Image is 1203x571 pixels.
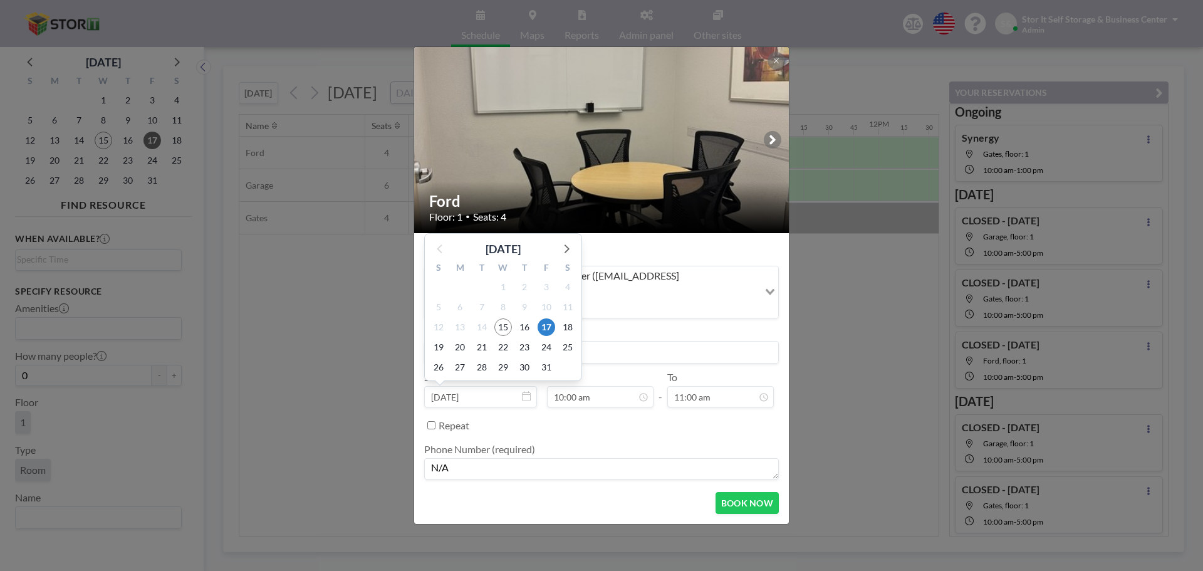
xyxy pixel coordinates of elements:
span: Thursday, October 2, 2025 [516,278,533,296]
label: To [667,371,677,384]
span: Thursday, October 16, 2025 [516,318,533,336]
span: Saturday, October 25, 2025 [559,338,576,356]
h2: Ford [429,192,775,211]
button: BOOK NOW [716,492,779,514]
input: Search for option [426,299,758,315]
span: Friday, October 31, 2025 [538,359,555,376]
span: Sunday, October 12, 2025 [430,318,447,336]
span: Sunday, October 19, 2025 [430,338,447,356]
input: Stor It Self Storage's reservation [425,342,778,363]
span: Monday, October 27, 2025 [451,359,469,376]
div: M [449,261,471,277]
span: Wednesday, October 22, 2025 [494,338,512,356]
span: Monday, October 13, 2025 [451,318,469,336]
label: Phone Number (required) [424,443,535,456]
span: Friday, October 3, 2025 [538,278,555,296]
div: T [471,261,492,277]
div: F [535,261,556,277]
span: Friday, October 17, 2025 [538,318,555,336]
span: Tuesday, October 14, 2025 [473,318,491,336]
span: Thursday, October 23, 2025 [516,338,533,356]
span: • [466,212,470,221]
div: W [492,261,514,277]
span: Sunday, October 26, 2025 [430,359,447,376]
span: Floor: 1 [429,211,462,223]
span: Seats: 4 [473,211,506,223]
div: T [514,261,535,277]
span: Wednesday, October 15, 2025 [494,318,512,336]
span: Stor It Self Storage & Business Center ([EMAIL_ADDRESS][DOMAIN_NAME]) [427,269,756,297]
div: Search for option [425,266,778,318]
div: [DATE] [486,240,521,258]
span: Saturday, October 18, 2025 [559,318,576,336]
div: S [428,261,449,277]
span: Sunday, October 5, 2025 [430,298,447,316]
div: S [557,261,578,277]
label: Repeat [439,419,469,432]
span: Friday, October 10, 2025 [538,298,555,316]
span: Wednesday, October 29, 2025 [494,359,512,376]
span: Tuesday, October 7, 2025 [473,298,491,316]
span: Tuesday, October 28, 2025 [473,359,491,376]
span: Monday, October 6, 2025 [451,298,469,316]
span: Friday, October 24, 2025 [538,338,555,356]
span: Wednesday, October 8, 2025 [494,298,512,316]
span: Thursday, October 30, 2025 [516,359,533,376]
span: Tuesday, October 21, 2025 [473,338,491,356]
span: Wednesday, October 1, 2025 [494,278,512,296]
span: Monday, October 20, 2025 [451,338,469,356]
span: Thursday, October 9, 2025 [516,298,533,316]
span: Saturday, October 4, 2025 [559,278,576,296]
span: - [659,375,662,403]
span: Saturday, October 11, 2025 [559,298,576,316]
